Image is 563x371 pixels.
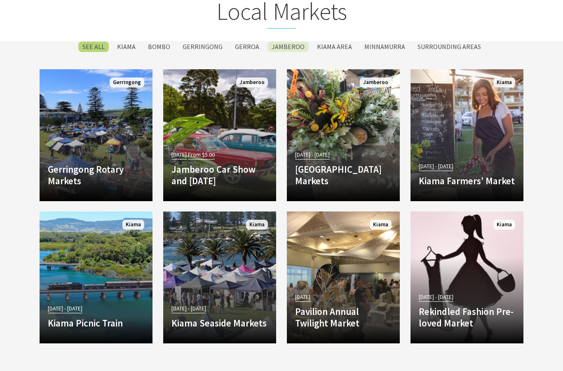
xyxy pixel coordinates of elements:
span: Jamberoo [236,77,268,88]
a: [DATE] - [DATE] Kiama Farmers’ Market Kiama [411,69,523,201]
h4: Jamberoo Car Show and [DATE] [171,164,268,186]
h4: Rekindled Fashion Pre-loved Market [419,306,515,329]
span: Jamberoo [360,77,392,88]
label: Gerroa [231,42,263,52]
a: [DATE] - [DATE] Kiama Seaside Markets Kiama [163,211,276,343]
span: [DATE] - [DATE] [295,150,330,160]
h4: Gerringong Rotary Markets [48,164,144,186]
h4: Kiama Picnic Train [48,317,144,329]
span: [DATE] [171,150,187,160]
h4: Kiama Farmers’ Market [419,175,515,187]
span: [DATE] - [DATE] [48,304,82,313]
label: Kiama [113,42,140,52]
a: Gerringong Rotary Markets Gerringong [40,69,152,201]
a: [DATE] - [DATE] Rekindled Fashion Pre-loved Market Kiama [411,211,523,343]
a: [DATE] From $5.00 Jamberoo Car Show and [DATE] Jamberoo [163,69,276,201]
h4: Kiama Seaside Markets [171,317,268,329]
label: Surrounding Areas [413,42,485,52]
label: Minnamurra [360,42,409,52]
span: Kiama [493,77,515,88]
span: Kiama [122,220,144,230]
a: [DATE] - [DATE] Kiama Picnic Train Kiama [40,211,152,343]
h4: Pavilion Annual Twilight Market [295,306,392,329]
label: SEE All [78,42,109,52]
span: [DATE] - [DATE] [419,162,453,171]
span: [DATE] [295,292,310,302]
span: Kiama [246,220,268,230]
label: Bombo [144,42,174,52]
span: [DATE] - [DATE] [171,304,206,313]
label: Jamberoo [267,42,309,52]
label: Gerringong [178,42,227,52]
a: [DATE] Pavilion Annual Twilight Market Kiama [287,211,400,343]
span: Kiama [370,220,392,230]
h4: [GEOGRAPHIC_DATA] Markets [295,164,392,186]
span: Gerringong [110,77,144,88]
a: [DATE] - [DATE] [GEOGRAPHIC_DATA] Markets Jamberoo [287,69,400,201]
span: Kiama [493,220,515,230]
label: Kiama Area [313,42,356,52]
span: [DATE] - [DATE] [419,292,453,302]
span: From $5.00 [188,150,215,160]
